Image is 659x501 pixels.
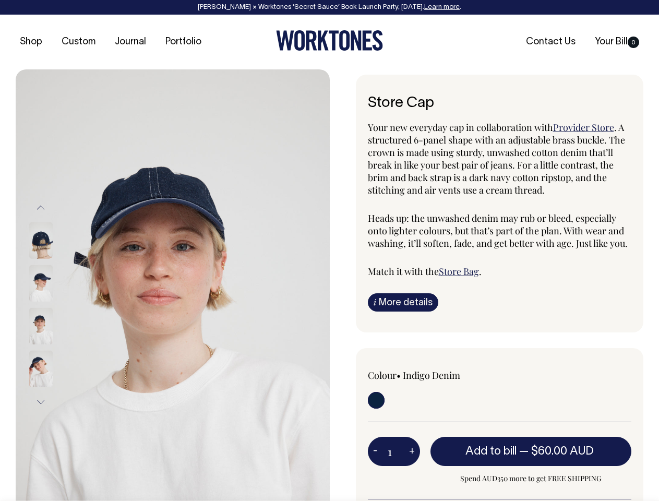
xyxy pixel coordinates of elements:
button: Add to bill —$60.00 AUD [430,437,632,466]
button: Next [33,390,49,414]
div: [PERSON_NAME] × Worktones ‘Secret Sauce’ Book Launch Party, [DATE]. . [10,4,649,11]
span: Heads up: the unwashed denim may rub or bleed, especially onto lighter colours, but that’s part o... [368,212,628,249]
span: — [519,446,596,457]
span: Your new everyday cap in collaboration with [368,121,553,134]
a: Your Bill0 [591,33,643,51]
a: Learn more [424,4,460,10]
img: Store Cap [29,265,53,302]
button: + [404,441,420,462]
label: Indigo Denim [403,369,460,381]
h6: Store Cap [368,96,632,112]
a: Contact Us [522,33,580,51]
a: Shop [16,33,46,51]
span: Spend AUD350 more to get FREE SHIPPING [430,472,632,485]
a: Provider Store [553,121,614,134]
a: Custom [57,33,100,51]
span: 0 [628,37,639,48]
a: Portfolio [161,33,206,51]
img: Store Cap [29,308,53,344]
span: i [374,296,376,307]
span: Match it with the . [368,265,482,278]
img: Store Cap [29,351,53,387]
span: . A structured 6-panel shape with an adjustable brass buckle. The crown is made using sturdy, unw... [368,121,625,196]
span: • [397,369,401,381]
span: $60.00 AUD [531,446,594,457]
div: Colour [368,369,473,381]
button: Previous [33,196,49,220]
span: Add to bill [465,446,517,457]
a: Store Bag [439,265,479,278]
button: - [368,441,382,462]
a: iMore details [368,293,438,312]
a: Journal [111,33,150,51]
img: Store Cap [29,222,53,259]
